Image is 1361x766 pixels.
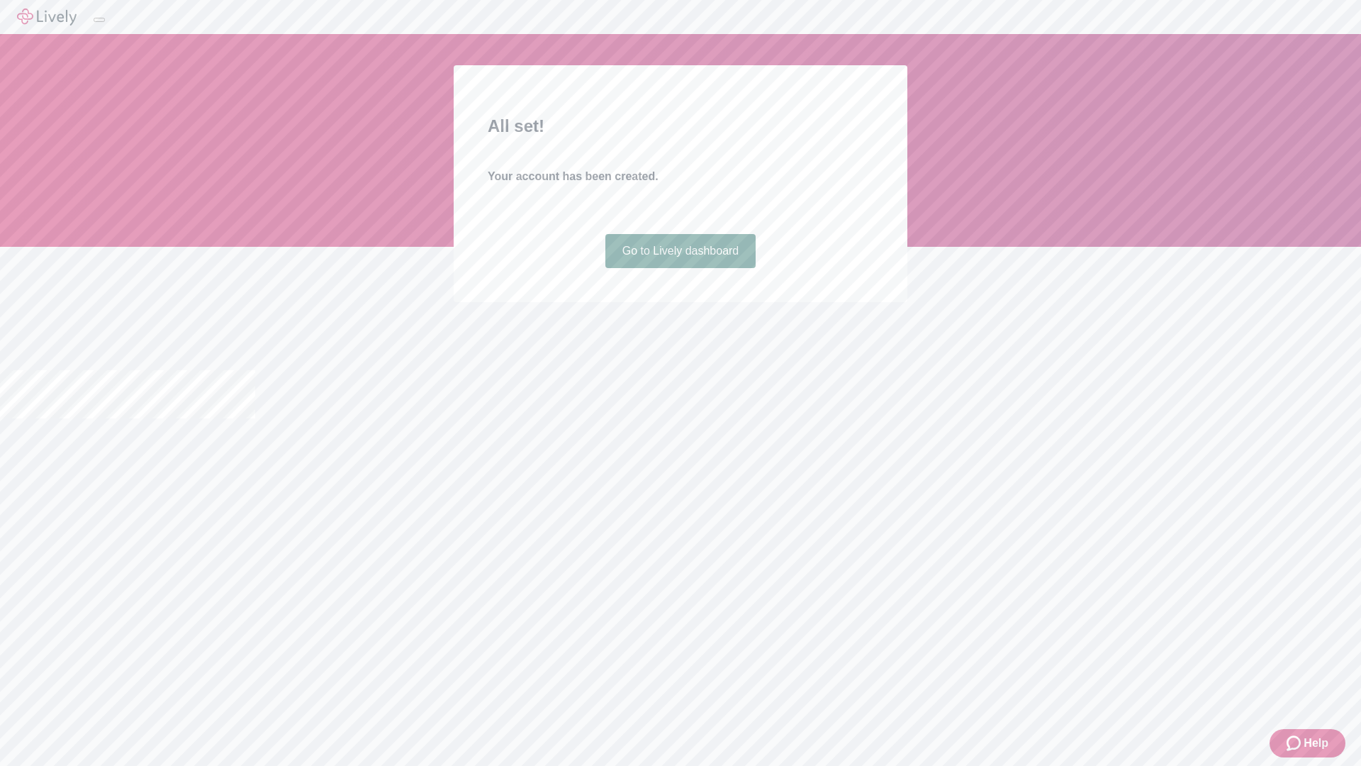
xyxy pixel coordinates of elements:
[1304,735,1328,752] span: Help
[94,18,105,22] button: Log out
[1270,729,1345,757] button: Zendesk support iconHelp
[605,234,756,268] a: Go to Lively dashboard
[17,9,77,26] img: Lively
[1287,735,1304,752] svg: Zendesk support icon
[488,168,873,185] h4: Your account has been created.
[488,113,873,139] h2: All set!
